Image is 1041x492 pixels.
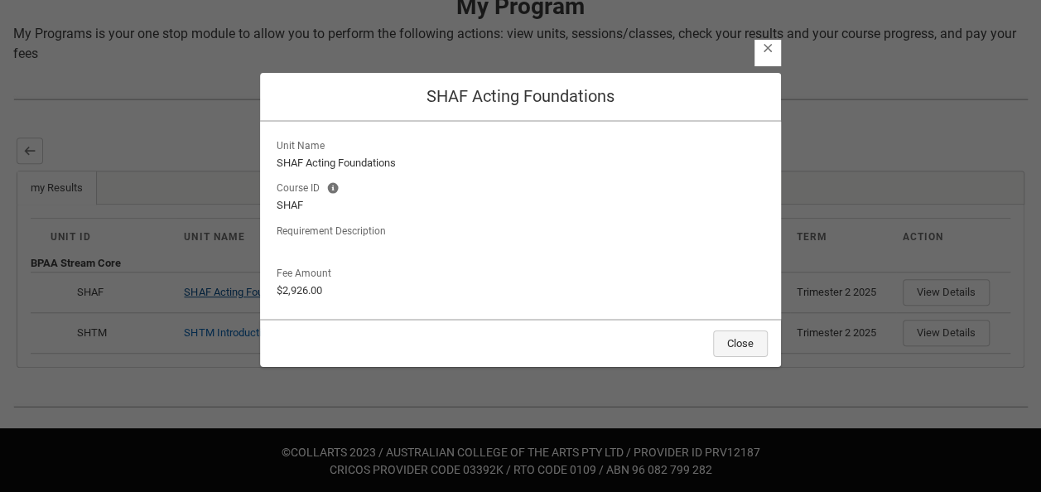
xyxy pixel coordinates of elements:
[277,177,326,195] span: Course ID
[277,135,331,153] span: Unit Name
[761,41,774,55] button: Close
[277,220,393,239] span: Requirement Description
[713,330,768,357] button: Close
[273,86,768,107] h2: SHAF Acting Foundations
[277,284,322,297] lightning-formatted-number: $2,926.00
[277,155,764,171] lightning-formatted-text: SHAF Acting Foundations
[277,263,338,281] p: Fee Amount
[277,197,764,214] lightning-formatted-text: SHAF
